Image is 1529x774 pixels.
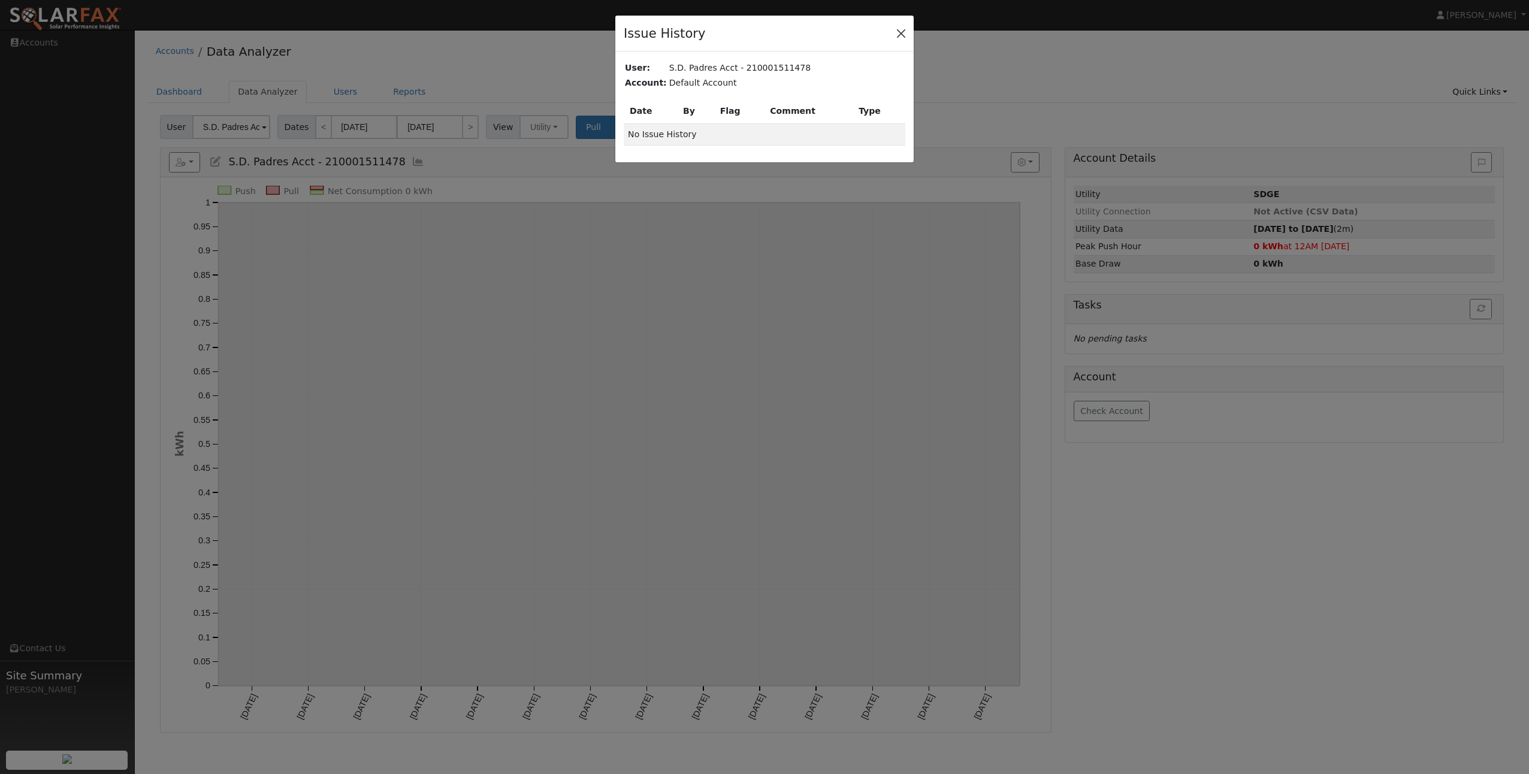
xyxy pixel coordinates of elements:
td: Default Account [668,75,905,90]
th: Date [624,99,677,124]
b: Account: [625,78,667,87]
b: User: [625,63,650,72]
td: S.D. Padres Acct - 210001511478 [668,61,905,75]
th: By [677,99,714,124]
h4: Issue History [624,24,705,43]
button: Close [893,25,909,41]
th: Type [853,99,905,124]
td: No Issue History [624,123,905,145]
th: Flag [714,99,764,124]
th: Comment [764,99,853,124]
